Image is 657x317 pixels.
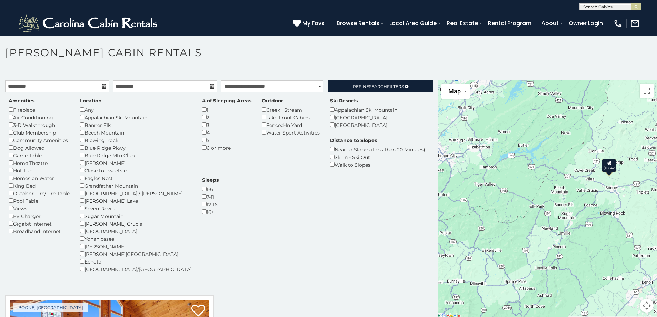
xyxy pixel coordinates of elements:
[80,197,192,205] div: [PERSON_NAME] Lake
[441,84,470,99] button: Change map style
[202,185,219,193] div: 1-6
[202,136,251,144] div: 5
[9,174,70,182] div: Homes on Water
[80,220,192,227] div: [PERSON_NAME] Crucis
[80,227,192,235] div: [GEOGRAPHIC_DATA]
[640,84,654,98] button: Toggle fullscreen view
[80,235,192,242] div: Yonahlossee
[9,129,70,136] div: Club Membership
[262,97,283,104] label: Outdoor
[9,159,70,167] div: Home Theatre
[9,121,70,129] div: 3-D Walkthrough
[80,106,192,113] div: Any
[330,97,358,104] label: Ski Resorts
[9,189,70,197] div: Outdoor Fire/Fire Table
[80,159,192,167] div: [PERSON_NAME]
[353,84,404,89] span: Refine Filters
[330,137,377,144] label: Distance to Slopes
[9,182,70,189] div: King Bed
[302,19,325,28] span: My Favs
[369,84,387,89] span: Search
[333,17,383,29] a: Browse Rentals
[202,193,219,200] div: 7-11
[202,208,219,216] div: 16+
[80,182,192,189] div: Grandfather Mountain
[9,136,70,144] div: Community Amenities
[613,19,623,28] img: phone-regular-white.png
[330,113,397,121] div: [GEOGRAPHIC_DATA]
[17,13,160,34] img: White-1-2.png
[602,159,617,172] div: $1,842
[640,299,654,313] button: Map camera controls
[80,250,192,258] div: [PERSON_NAME][GEOGRAPHIC_DATA]
[202,129,251,136] div: 4
[330,146,425,153] div: Near to Slopes (Less than 20 Minutes)
[80,242,192,250] div: [PERSON_NAME]
[9,220,70,227] div: Gigabit Internet
[80,97,102,104] label: Location
[202,200,219,208] div: 12-16
[443,17,481,29] a: Real Estate
[330,161,425,168] div: Walk to Slopes
[202,121,251,129] div: 3
[9,205,70,212] div: Views
[330,153,425,161] div: Ski In - Ski Out
[80,167,192,174] div: Close to Tweetsie
[330,121,397,129] div: [GEOGRAPHIC_DATA]
[9,151,70,159] div: Game Table
[262,121,320,129] div: Fenced-In Yard
[262,113,320,121] div: Lake Front Cabins
[202,113,251,121] div: 2
[9,227,70,235] div: Broadband Internet
[9,113,70,121] div: Air Conditioning
[9,212,70,220] div: EV Charger
[202,97,251,104] label: # of Sleeping Areas
[80,151,192,159] div: Blue Ridge Mtn Club
[80,113,192,121] div: Appalachian Ski Mountain
[630,19,640,28] img: mail-regular-white.png
[13,303,88,312] a: Boone, [GEOGRAPHIC_DATA]
[330,106,397,113] div: Appalachian Ski Mountain
[9,144,70,151] div: Dog Allowed
[485,17,535,29] a: Rental Program
[9,97,34,104] label: Amenities
[448,88,461,95] span: Map
[80,129,192,136] div: Beech Mountain
[328,80,432,92] a: RefineSearchFilters
[202,144,251,151] div: 6 or more
[80,136,192,144] div: Blowing Rock
[293,19,326,28] a: My Favs
[80,258,192,265] div: Echota
[80,265,192,273] div: [GEOGRAPHIC_DATA]/[GEOGRAPHIC_DATA]
[80,212,192,220] div: Sugar Mountain
[80,189,192,197] div: [GEOGRAPHIC_DATA] / [PERSON_NAME]
[9,197,70,205] div: Pool Table
[262,106,320,113] div: Creek | Stream
[80,144,192,151] div: Blue Ridge Pkwy
[202,177,219,184] label: Sleeps
[9,106,70,113] div: Fireplace
[565,17,606,29] a: Owner Login
[80,121,192,129] div: Banner Elk
[538,17,562,29] a: About
[386,17,440,29] a: Local Area Guide
[202,106,251,113] div: 1
[262,129,320,136] div: Water Sport Activities
[80,174,192,182] div: Eagles Nest
[80,205,192,212] div: Seven Devils
[9,167,70,174] div: Hot Tub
